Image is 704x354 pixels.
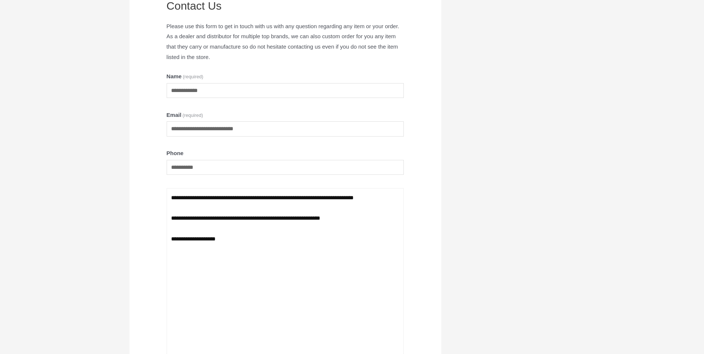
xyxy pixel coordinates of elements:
[183,74,203,79] span: (required)
[183,112,203,118] span: (required)
[167,21,404,62] p: Please use this form to get in touch with us with any question regarding any item or your order. ...
[167,148,404,158] label: Phone
[167,71,404,82] label: Name
[167,110,404,120] label: Email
